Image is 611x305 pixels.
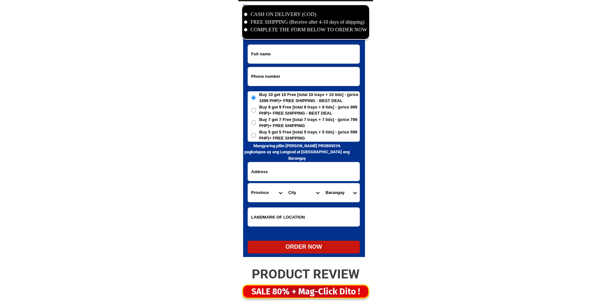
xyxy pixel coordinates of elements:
[322,183,360,202] select: Select commune
[248,243,360,251] div: ORDER NOW
[248,183,285,202] select: Select province
[244,18,367,26] li: FREE SHIPPING (Receive after 4-10 days of shipping)
[251,120,256,125] input: Buy 7 get 7 Free [total 7 trays + 7 lids] - (price 799 PHP)+ FREE SHIPPING
[248,67,360,86] input: Input phone_number
[243,143,351,162] h6: Mangyaring piliin [PERSON_NAME] PROBINSYA pagkatapos ay ang Lungsod at [GEOGRAPHIC_DATA] ang Bara...
[238,285,372,298] div: SALE 80% + Mag-Click Dito !
[248,162,360,181] input: Input address
[259,129,360,141] span: Buy 5 get 5 Free [total 5 trays + 5 lids] - (price 599 PHP)+ FREE SHIPPING
[259,116,360,129] span: Buy 7 get 7 Free [total 7 trays + 7 lids] - (price 799 PHP)+ FREE SHIPPING
[238,267,373,282] h2: PRODUCT REVIEW
[251,133,256,138] input: Buy 5 get 5 Free [total 5 trays + 5 lids] - (price 599 PHP)+ FREE SHIPPING
[285,183,322,202] select: Select district
[244,11,367,18] li: CASH ON DELIVERY (COD)
[248,45,360,63] input: Input full_name
[248,208,360,226] input: Input LANDMARKOFLOCATION
[259,92,360,104] span: Buy 10 get 10 Free [total 10 trays + 10 lids] - (price 1099 PHP)+ FREE SHIPPING - BEST DEAL
[251,95,256,100] input: Buy 10 get 10 Free [total 10 trays + 10 lids] - (price 1099 PHP)+ FREE SHIPPING - BEST DEAL
[259,104,360,116] span: Buy 9 get 9 Free [total 9 trays + 9 lids] - (price 999 PHP)+ FREE SHIPPING - BEST DEAL
[251,108,256,113] input: Buy 9 get 9 Free [total 9 trays + 9 lids] - (price 999 PHP)+ FREE SHIPPING - BEST DEAL
[244,26,367,34] li: COMPLETE THE FORM BELOW TO ORDER NOW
